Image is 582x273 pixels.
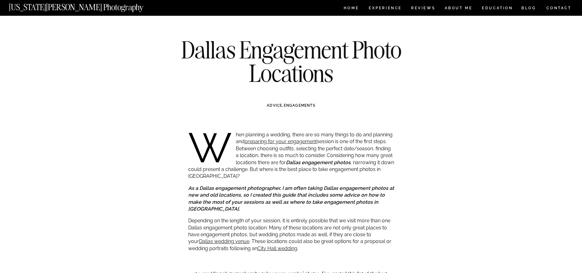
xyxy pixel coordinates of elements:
a: Dallas wedding venue [199,238,249,244]
a: ENGAGEMENTS [284,103,315,108]
strong: Dallas engagement photos [286,160,350,165]
a: Experience [369,6,401,11]
h1: Dallas Engagement Photo Locations [179,38,403,85]
a: [US_STATE][PERSON_NAME] Photography [9,3,164,8]
a: ABOUT ME [444,6,473,11]
em: As a Dallas engagement photographer, I am often taking Dallas engagement photos at new and old lo... [188,185,394,212]
a: ADVICE [267,103,282,108]
a: CONTACT [546,5,572,11]
a: preparing for your engagement [244,139,317,144]
a: BLOG [521,6,536,11]
p: Depending on the length of your session, it is entirely possible that we visit more than one Dall... [188,217,394,252]
p: When planning a wedding, there are so many things to do and planning and session is one of the fi... [188,131,394,180]
a: REVIEWS [411,6,434,11]
h3: , [201,103,381,108]
a: EDUCATION [481,6,514,11]
a: HOME [342,6,360,11]
a: City Hall wedding [257,245,297,251]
